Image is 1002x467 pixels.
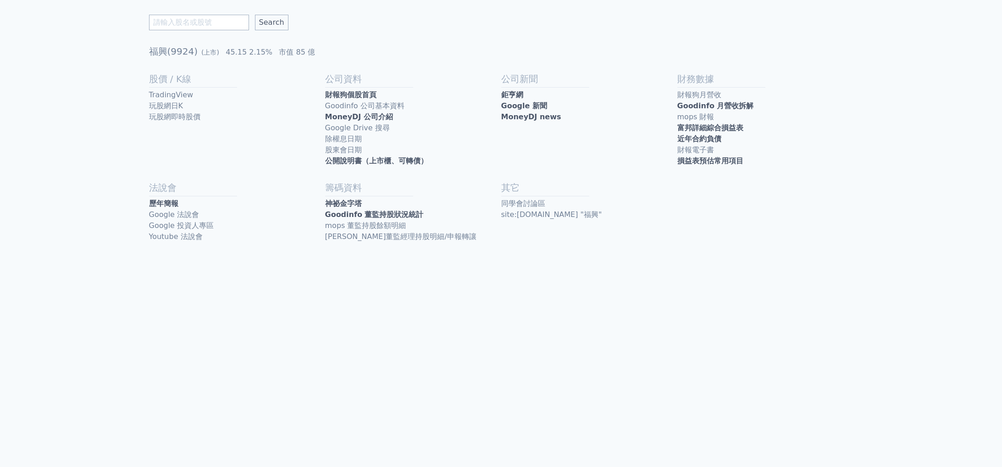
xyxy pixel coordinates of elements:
[325,231,501,242] a: [PERSON_NAME]董監經理持股明細/申報轉讓
[501,100,677,111] a: Google 新聞
[677,122,853,133] a: 富邦詳細綜合損益表
[325,209,501,220] a: Goodinfo 董監持股狀況統計
[149,198,325,209] a: 歷年簡報
[325,72,501,85] h2: 公司資料
[149,220,325,231] a: Google 投資人專區
[279,48,315,56] span: 市值 85 億
[501,72,677,85] h2: 公司新聞
[149,45,853,58] h1: 福興(9924)
[501,111,677,122] a: MoneyDJ news
[677,100,853,111] a: Goodinfo 月營收拆解
[149,181,325,194] h2: 法說會
[255,15,288,30] input: Search
[149,100,325,111] a: 玩股網日K
[677,156,853,167] a: 損益表預估常用項目
[325,220,501,231] a: mops 董監持股餘額明細
[677,89,853,100] a: 財報狗月營收
[325,89,501,100] a: 財報狗個股首頁
[325,181,501,194] h2: 籌碼資料
[325,111,501,122] a: MoneyDJ 公司介紹
[325,100,501,111] a: Goodinfo 公司基本資料
[149,231,325,242] a: Youtube 法說會
[677,111,853,122] a: mops 財報
[149,72,325,85] h2: 股價 / K線
[325,145,501,156] a: 股東會日期
[501,209,677,220] a: site:[DOMAIN_NAME] "福興"
[149,15,249,30] input: 請輸入股名或股號
[325,156,501,167] a: 公開說明書（上市櫃、可轉債）
[149,111,325,122] a: 玩股網即時股價
[501,181,677,194] h2: 其它
[501,198,677,209] a: 同學會討論區
[149,89,325,100] a: TradingView
[325,133,501,145] a: 除權息日期
[501,89,677,100] a: 鉅亨網
[677,133,853,145] a: 近年合約負債
[325,198,501,209] a: 神祕金字塔
[325,122,501,133] a: Google Drive 搜尋
[677,145,853,156] a: 財報電子書
[226,48,272,56] span: 45.15 2.15%
[201,49,219,56] span: (上市)
[677,72,853,85] h2: 財務數據
[149,209,325,220] a: Google 法說會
